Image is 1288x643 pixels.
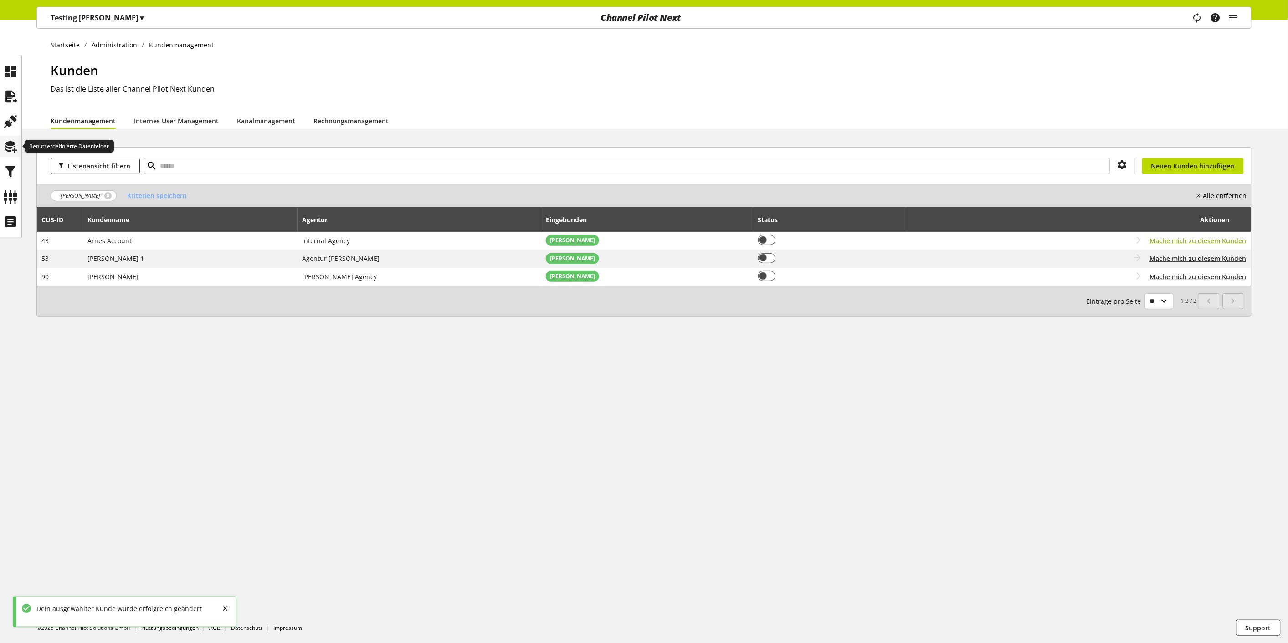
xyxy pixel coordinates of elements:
[302,236,350,245] span: Internal Agency
[88,272,139,281] span: [PERSON_NAME]
[313,116,389,126] a: Rechnungsmanagement
[58,192,103,200] span: "[PERSON_NAME]"
[42,236,49,245] span: 43
[25,140,114,153] div: Benutzerdefinierte Datenfelder
[1203,191,1247,200] nobr: Alle entfernen
[51,116,116,126] a: Kundenmanagement
[141,624,199,632] a: Nutzungsbedingungen
[1087,293,1197,309] small: 1-3 / 3
[550,255,595,263] span: [PERSON_NAME]
[911,210,1230,229] div: Aktionen
[51,158,140,174] button: Listenansicht filtern
[758,215,787,225] div: Status
[1236,620,1281,636] button: Support
[36,624,141,632] li: ©2025 Channel Pilot Solutions GmbH
[1150,254,1247,263] button: Mache mich zu diesem Kunden
[51,40,85,50] a: Startseite
[51,12,144,23] p: Testing [PERSON_NAME]
[120,188,194,204] button: Kriterien speichern
[42,272,49,281] span: 90
[550,272,595,281] span: [PERSON_NAME]
[302,272,377,281] span: [PERSON_NAME] Agency
[231,624,263,632] a: Datenschutz
[1246,623,1271,633] span: Support
[1142,158,1244,174] a: Neuen Kunden hinzufügen
[273,624,302,632] a: Impressum
[1150,272,1247,281] button: Mache mich zu diesem Kunden
[127,191,187,200] span: Kriterien speichern
[302,254,380,263] span: Agentur [PERSON_NAME]
[237,116,295,126] a: Kanalmanagement
[140,13,144,23] span: ▾
[546,215,596,225] div: Eingebunden
[302,215,337,225] div: Agentur
[51,61,98,79] span: Kunden
[1151,161,1235,171] span: Neuen Kunden hinzufügen
[36,7,1252,29] nav: main navigation
[87,40,142,50] a: Administration
[42,254,49,263] span: 53
[134,116,219,126] a: Internes User Management
[1150,236,1247,245] button: Mache mich zu diesem Kunden
[209,624,221,632] a: AGB
[550,236,595,245] span: [PERSON_NAME]
[32,604,202,613] div: Dein ausgewählter Kunde wurde erfolgreich geändert
[42,215,73,225] div: CUS-⁠ID
[88,254,144,263] span: [PERSON_NAME] 1
[88,236,132,245] span: Arnes Account
[88,215,139,225] div: Kundenname
[1087,296,1145,306] span: Einträge pro Seite
[51,83,1252,94] h2: Das ist die Liste aller Channel Pilot Next Kunden
[67,161,130,171] span: Listenansicht filtern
